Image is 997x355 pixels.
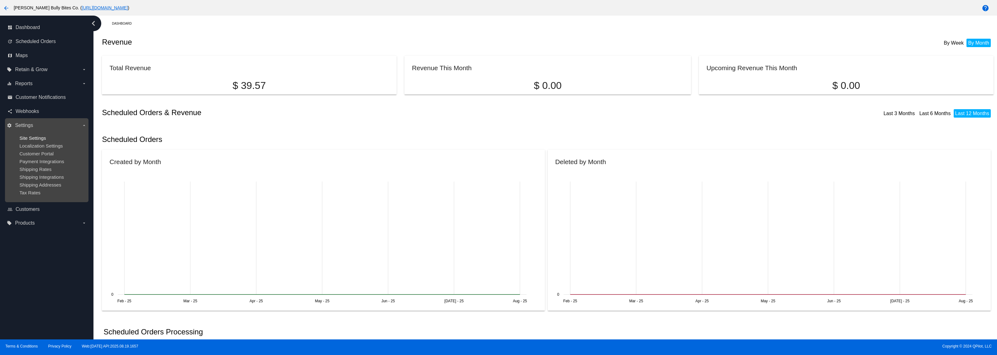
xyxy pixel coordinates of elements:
a: Customer Portal [19,151,54,156]
text: Feb - 25 [563,299,577,303]
i: chevron_left [88,18,98,28]
a: [URL][DOMAIN_NAME] [82,5,128,10]
a: Last 6 Months [919,111,951,116]
span: Settings [15,123,33,128]
text: [DATE] - 25 [890,299,909,303]
a: dashboard Dashboard [7,22,87,32]
h2: Scheduled Orders & Revenue [102,108,548,117]
a: map Maps [7,51,87,61]
li: By Month [966,39,991,47]
a: Dashboard [112,19,137,28]
text: Jun - 25 [381,299,395,303]
a: Site Settings [19,135,46,141]
i: share [7,109,12,114]
span: Products [15,220,35,226]
a: Terms & Conditions [5,344,38,348]
text: Mar - 25 [184,299,198,303]
i: dashboard [7,25,12,30]
text: Mar - 25 [629,299,643,303]
h2: Total Revenue [109,64,151,71]
text: Jun - 25 [827,299,841,303]
li: By Week [942,39,965,47]
i: arrow_drop_down [82,81,87,86]
i: arrow_drop_down [82,123,87,128]
a: Shipping Addresses [19,182,61,187]
a: Shipping Rates [19,167,51,172]
i: map [7,53,12,58]
span: Reports [15,81,32,86]
p: $ 39.57 [109,80,389,91]
h2: Revenue This Month [412,64,472,71]
span: Scheduled Orders [16,39,56,44]
mat-icon: arrow_back [2,4,10,12]
span: Customer Notifications [16,95,66,100]
a: Privacy Policy [48,344,72,348]
mat-icon: help [982,4,989,12]
p: $ 0.00 [706,80,986,91]
a: Shipping Integrations [19,174,64,180]
text: Feb - 25 [117,299,131,303]
text: May - 25 [761,299,775,303]
i: update [7,39,12,44]
text: 0 [557,292,559,297]
text: Apr - 25 [250,299,263,303]
text: May - 25 [315,299,330,303]
span: Copyright © 2024 QPilot, LLC [504,344,992,348]
h2: Deleted by Month [555,158,606,165]
h2: Revenue [102,38,548,46]
i: arrow_drop_down [82,67,87,72]
a: Web:[DATE] API:2025.08.19.1657 [82,344,138,348]
text: Apr - 25 [695,299,709,303]
i: settings [7,123,12,128]
text: Aug - 25 [513,299,527,303]
span: Customers [16,207,40,212]
i: equalizer [7,81,12,86]
i: email [7,95,12,100]
a: Tax Rates [19,190,41,195]
h2: Created by Month [109,158,161,165]
i: local_offer [7,67,12,72]
a: share Webhooks [7,106,87,116]
span: [PERSON_NAME] Bully Bites Co. ( ) [14,5,129,10]
h2: Scheduled Orders Processing [103,328,203,336]
h2: Upcoming Revenue This Month [706,64,797,71]
span: Webhooks [16,109,39,114]
span: Retain & Grow [15,67,47,72]
h2: Scheduled Orders [102,135,548,144]
a: email Customer Notifications [7,92,87,102]
text: [DATE] - 25 [445,299,464,303]
i: local_offer [7,221,12,226]
a: Last 12 Months [955,111,989,116]
a: people_outline Customers [7,204,87,214]
i: people_outline [7,207,12,212]
a: Payment Integrations [19,159,64,164]
a: Last 3 Months [884,111,915,116]
span: Maps [16,53,28,58]
a: Localization Settings [19,143,63,148]
a: update Scheduled Orders [7,36,87,46]
i: arrow_drop_down [82,221,87,226]
text: Aug - 25 [959,299,973,303]
text: 0 [112,292,114,297]
span: Dashboard [16,25,40,30]
p: $ 0.00 [412,80,683,91]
